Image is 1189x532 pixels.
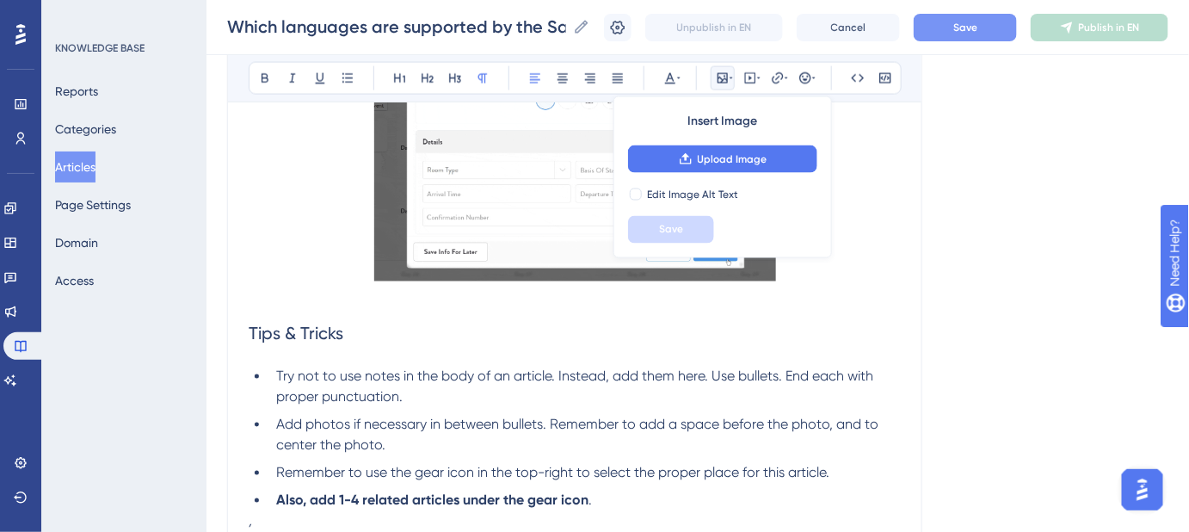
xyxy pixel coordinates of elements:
button: Reports [55,76,98,107]
span: . [588,492,592,509]
span: Try not to use notes in the body of an article. Instead, add them here. Use bullets. End each wit... [276,368,877,405]
button: Publish in EN [1031,14,1168,41]
span: Need Help? [40,4,108,25]
input: Article Name [227,15,566,39]
button: Save [914,14,1017,41]
span: Tips & Tricks [249,324,343,344]
span: Cancel [831,21,866,34]
em: , [249,513,252,529]
span: Edit Image Alt Text [647,188,738,201]
button: Save [628,216,714,244]
span: Remember to use the gear icon in the top-right to select the proper place for this article. [276,465,829,481]
span: Save [953,21,977,34]
iframe: UserGuiding AI Assistant Launcher [1117,464,1168,516]
span: Upload Image [698,152,767,166]
button: Cancel [797,14,900,41]
button: Categories [55,114,116,145]
div: KNOWLEDGE BASE [55,41,145,55]
span: Unpublish in EN [677,21,752,34]
button: Page Settings [55,189,131,220]
button: Upload Image [628,145,817,173]
span: Save [659,223,683,237]
button: Domain [55,227,98,258]
button: Access [55,265,94,296]
span: Insert Image [688,111,758,132]
button: Unpublish in EN [645,14,783,41]
button: Articles [55,152,95,182]
span: Publish in EN [1079,21,1140,34]
strong: Also, add 1-4 related articles under the gear icon [276,492,588,509]
span: Add photos if necessary in between bullets. Remember to add a space before the photo, and to cent... [276,417,882,454]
